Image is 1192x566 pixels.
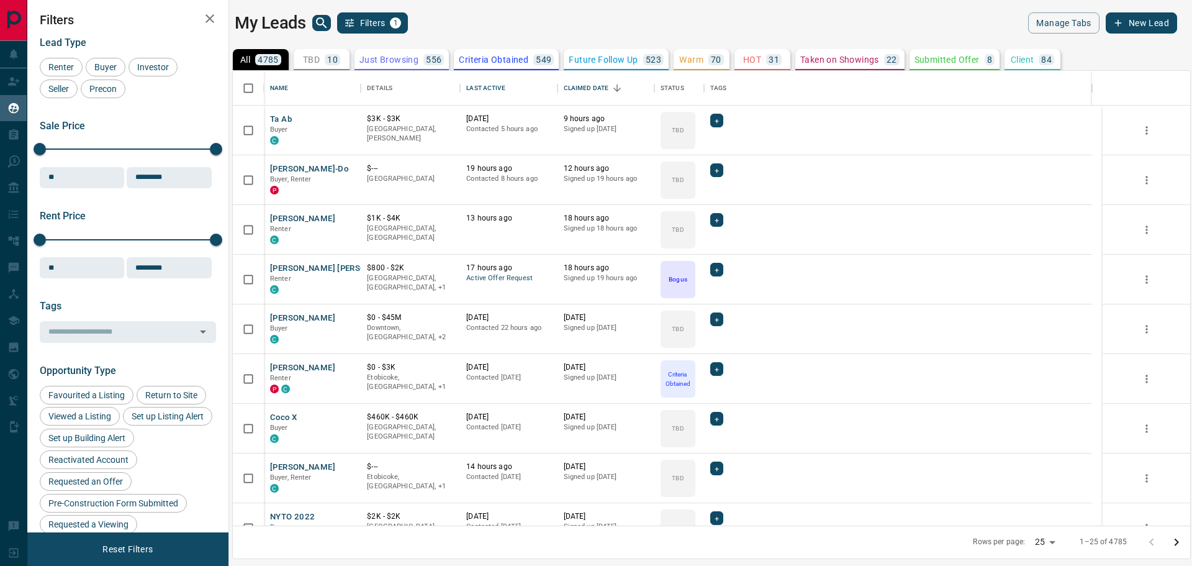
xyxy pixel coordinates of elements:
[1080,537,1127,547] p: 1–25 of 4785
[887,55,897,64] p: 22
[367,422,454,442] p: [GEOGRAPHIC_DATA], [GEOGRAPHIC_DATA]
[669,275,687,284] p: Bogus
[44,455,133,465] span: Reactivated Account
[270,263,402,275] button: [PERSON_NAME] [PERSON_NAME]
[40,472,132,491] div: Requested an Offer
[466,472,551,482] p: Contacted [DATE]
[710,313,723,326] div: +
[564,313,648,323] p: [DATE]
[711,55,721,64] p: 70
[426,55,441,64] p: 556
[270,163,348,175] button: [PERSON_NAME]-Do
[44,84,73,94] span: Seller
[564,412,648,422] p: [DATE]
[466,522,551,532] p: Contacted [DATE]
[1137,171,1156,189] button: more
[1137,320,1156,339] button: more
[710,163,723,177] div: +
[1028,12,1099,34] button: Manage Tabs
[327,55,338,64] p: 10
[654,71,704,106] div: Status
[466,71,505,106] div: Last Active
[367,213,454,224] p: $1K - $4K
[127,411,208,421] span: Set up Listing Alert
[270,385,279,393] div: property.ca
[564,362,648,373] p: [DATE]
[367,323,454,342] p: North York, Toronto
[1137,221,1156,239] button: more
[987,55,992,64] p: 8
[715,313,719,326] span: +
[564,71,609,106] div: Claimed Date
[1011,55,1034,64] p: Client
[44,477,127,486] span: Requested an Offer
[710,114,723,127] div: +
[466,362,551,373] p: [DATE]
[715,413,719,425] span: +
[569,55,638,64] p: Future Follow Up
[710,412,723,426] div: +
[1030,533,1060,551] div: 25
[281,385,290,393] div: condos.ca
[466,323,551,333] p: Contacted 22 hours ago
[44,62,78,72] span: Renter
[240,55,250,64] p: All
[646,55,661,64] p: 523
[40,407,120,426] div: Viewed a Listing
[1137,370,1156,388] button: more
[40,515,137,534] div: Requested a Viewing
[270,235,279,244] div: condos.ca
[672,175,684,185] p: TBD
[40,494,187,513] div: Pre-Construction Form Submitted
[40,12,216,27] h2: Filters
[44,498,183,508] span: Pre-Construction Form Submitted
[564,224,648,234] p: Signed up 18 hours ago
[270,484,279,493] div: condos.ca
[367,362,454,373] p: $0 - $3K
[40,80,78,98] div: Seller
[40,429,134,447] div: Set up Building Alert
[466,313,551,323] p: [DATE]
[1164,530,1189,555] button: Go to next page
[710,462,723,475] div: +
[564,213,648,224] p: 18 hours ago
[367,412,454,422] p: $460K - $460K
[564,373,648,383] p: Signed up [DATE]
[672,126,684,135] p: TBD
[367,114,454,124] p: $3K - $3K
[44,519,133,529] span: Requested a Viewing
[270,324,288,332] span: Buyer
[672,473,684,483] p: TBD
[44,433,130,443] span: Set up Building Alert
[391,19,400,27] span: 1
[1137,270,1156,289] button: more
[367,124,454,144] p: [GEOGRAPHIC_DATA], [PERSON_NAME]
[194,323,212,340] button: Open
[564,273,648,283] p: Signed up 19 hours ago
[710,213,723,227] div: +
[1137,419,1156,438] button: more
[466,373,551,383] p: Contacted [DATE]
[270,523,288,531] span: Buyer
[564,124,648,134] p: Signed up [DATE]
[367,462,454,472] p: $---
[564,263,648,273] p: 18 hours ago
[270,213,335,225] button: [PERSON_NAME]
[466,412,551,422] p: [DATE]
[270,473,312,482] span: Buyer, Renter
[466,462,551,472] p: 14 hours ago
[715,363,719,375] span: +
[608,80,626,97] button: Sort
[367,174,454,184] p: [GEOGRAPHIC_DATA]
[564,323,648,333] p: Signed up [DATE]
[1137,519,1156,537] button: more
[85,84,121,94] span: Precon
[40,58,83,76] div: Renter
[466,263,551,273] p: 17 hours ago
[672,324,684,334] p: TBD
[564,114,648,124] p: 9 hours ago
[466,273,551,284] span: Active Offer Request
[270,275,291,283] span: Renter
[361,71,460,106] div: Details
[40,365,116,377] span: Opportunity Type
